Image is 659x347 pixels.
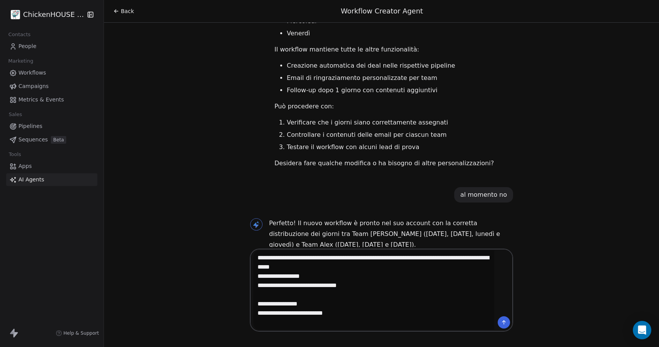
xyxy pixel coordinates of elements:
a: Campaigns [6,80,97,93]
div: Keyword (traffico) [86,45,128,50]
li: Email di ringraziamento personalizzate per team [287,73,513,83]
span: ChickenHOUSE sas [23,10,85,20]
button: ChickenHOUSE sas [9,8,82,21]
span: Beta [51,136,66,144]
span: Back [121,7,134,15]
img: website_grey.svg [12,20,18,26]
li: Controllare i contenuti delle email per ciascun team [287,130,513,139]
li: Testare il workflow con alcuni lead di prova [287,143,513,152]
li: Follow-up dopo 1 giorno con contenuti aggiuntivi [287,86,513,95]
div: v 4.0.25 [22,12,38,18]
span: Metrics & Events [18,96,64,104]
span: Tools [5,149,24,160]
div: Open Intercom Messenger [633,321,651,339]
span: Pipelines [18,122,42,130]
li: Creazione automatica dei deal nelle rispettive pipeline [287,61,513,70]
p: Perfetto! Il nuovo workflow è pronto nel suo account con la corretta distribuzione dei giorni tra... [269,218,513,250]
img: tab_keywords_by_traffic_grey.svg [77,45,84,51]
span: Sequences [18,136,48,144]
p: Il workflow mantiene tutte le altre funzionalità: [274,44,513,55]
img: 4.jpg [11,10,20,19]
div: Dominio: [DOMAIN_NAME] [20,20,86,26]
li: Verificare che i giorni siano correttamente assegnati [287,118,513,127]
p: Può procedere con: [274,101,513,112]
span: Sales [5,109,25,120]
a: Apps [6,160,97,173]
a: AI Agents [6,173,97,186]
a: SequencesBeta [6,133,97,146]
div: Dominio [40,45,59,50]
img: tab_domain_overview_orange.svg [32,45,38,51]
div: al momento no [460,190,507,199]
p: Desidera fare qualche modifica o ha bisogno di altre personalizzazioni? [274,158,513,169]
a: Help & Support [56,330,99,336]
span: Campaigns [18,82,49,90]
span: Workflow Creator Agent [341,7,423,15]
a: Pipelines [6,120,97,133]
a: People [6,40,97,53]
span: AI Agents [18,176,44,184]
span: Marketing [5,55,37,67]
span: Apps [18,162,32,170]
span: Workflows [18,69,46,77]
img: logo_orange.svg [12,12,18,18]
span: Help & Support [64,330,99,336]
span: People [18,42,37,50]
span: Contacts [5,29,34,40]
a: Workflows [6,66,97,79]
li: Venerdì [287,29,513,38]
a: Metrics & Events [6,93,97,106]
